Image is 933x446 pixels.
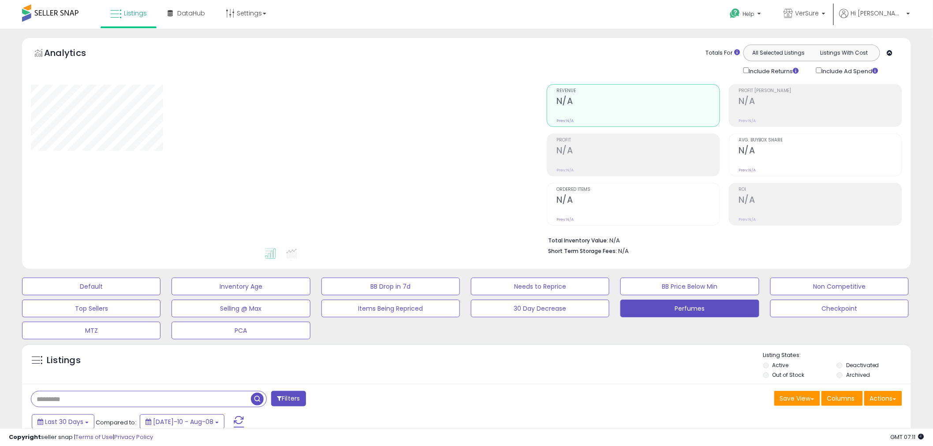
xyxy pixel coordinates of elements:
h5: Listings [47,354,81,367]
label: Active [773,361,789,369]
span: Avg. Buybox Share [739,138,902,143]
strong: Copyright [9,433,41,441]
b: Short Term Storage Fees: [548,247,617,255]
p: Listing States: [763,351,911,360]
span: Last 30 Days [45,417,83,426]
button: Selling @ Max [172,300,310,317]
label: Out of Stock [773,371,805,379]
button: Columns [821,391,863,406]
li: N/A [548,234,896,245]
span: Help [743,10,755,18]
label: Archived [846,371,870,379]
a: Terms of Use [75,433,113,441]
button: Actions [864,391,902,406]
small: Prev: N/A [739,217,756,222]
button: Default [22,278,160,295]
h2: N/A [739,145,902,157]
span: VerSure [795,9,819,18]
a: Privacy Policy [114,433,153,441]
span: Profit [556,138,720,143]
button: Listings With Cost [811,47,877,59]
button: PCA [172,322,310,339]
span: Columns [827,394,855,403]
button: Needs to Reprice [471,278,609,295]
small: Prev: N/A [556,167,574,173]
div: Include Returns [737,66,810,75]
button: Filters [271,391,306,406]
button: 30 Day Decrease [471,300,609,317]
h5: Analytics [44,47,103,61]
button: BB Drop in 7d [321,278,460,295]
span: 2025-09-8 07:11 GMT [891,433,924,441]
span: Listings [124,9,147,18]
span: Revenue [556,89,720,93]
div: seller snap | | [9,433,153,442]
div: Totals For [706,49,740,57]
span: Compared to: [96,418,136,427]
small: Prev: N/A [556,118,574,123]
span: Profit [PERSON_NAME] [739,89,902,93]
h2: N/A [556,195,720,207]
span: ROI [739,187,902,192]
h2: N/A [556,96,720,108]
a: Help [723,1,770,29]
h2: N/A [739,96,902,108]
h2: N/A [739,195,902,207]
small: Prev: N/A [739,118,756,123]
button: Save View [774,391,820,406]
button: BB Price Below Min [620,278,759,295]
h2: N/A [556,145,720,157]
span: N/A [618,247,629,255]
span: Ordered Items [556,187,720,192]
b: Total Inventory Value: [548,237,608,244]
button: Top Sellers [22,300,160,317]
button: Items Being Repriced [321,300,460,317]
button: Inventory Age [172,278,310,295]
small: Prev: N/A [556,217,574,222]
small: Prev: N/A [739,167,756,173]
button: Perfumes [620,300,759,317]
button: [DATE]-10 - Aug-08 [140,414,224,429]
span: [DATE]-10 - Aug-08 [153,417,213,426]
i: Get Help [730,8,741,19]
button: Last 30 Days [32,414,94,429]
span: DataHub [177,9,205,18]
button: Non Competitive [770,278,909,295]
button: All Selected Listings [746,47,812,59]
div: Include Ad Spend [810,66,892,75]
span: Hi [PERSON_NAME] [851,9,904,18]
button: Checkpoint [770,300,909,317]
label: Deactivated [846,361,879,369]
button: MTZ [22,322,160,339]
a: Hi [PERSON_NAME] [840,9,910,29]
